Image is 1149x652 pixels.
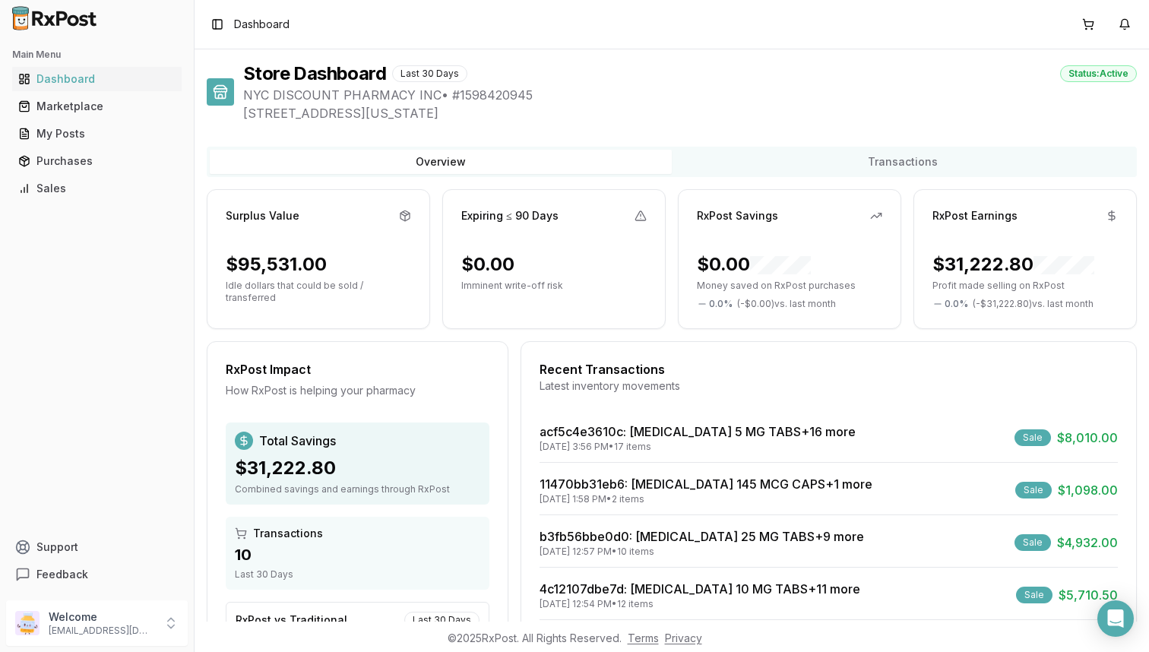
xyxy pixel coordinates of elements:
[1016,587,1052,603] div: Sale
[540,546,864,558] div: [DATE] 12:57 PM • 10 items
[1060,65,1137,82] div: Status: Active
[1058,481,1118,499] span: $1,098.00
[12,93,182,120] a: Marketplace
[6,6,103,30] img: RxPost Logo
[12,120,182,147] a: My Posts
[235,544,480,565] div: 10
[1014,429,1051,446] div: Sale
[932,280,1118,292] p: Profit made selling on RxPost
[540,360,1118,378] div: Recent Transactions
[6,122,188,146] button: My Posts
[540,493,872,505] div: [DATE] 1:58 PM • 2 items
[540,424,856,439] a: acf5c4e3610c: [MEDICAL_DATA] 5 MG TABS+16 more
[461,252,514,277] div: $0.00
[540,529,864,544] a: b3fb56bbe0d0: [MEDICAL_DATA] 25 MG TABS+9 more
[253,526,323,541] span: Transactions
[18,181,176,196] div: Sales
[461,208,559,223] div: Expiring ≤ 90 Days
[404,612,480,628] div: Last 30 Days
[15,611,40,635] img: User avatar
[1059,586,1118,604] span: $5,710.50
[259,432,336,450] span: Total Savings
[1015,482,1052,498] div: Sale
[973,298,1094,310] span: ( - $31,222.80 ) vs. last month
[6,176,188,201] button: Sales
[235,483,480,495] div: Combined savings and earnings through RxPost
[540,441,856,453] div: [DATE] 3:56 PM • 17 items
[6,561,188,588] button: Feedback
[540,378,1118,394] div: Latest inventory movements
[737,298,836,310] span: ( - $0.00 ) vs. last month
[226,252,327,277] div: $95,531.00
[226,208,299,223] div: Surplus Value
[665,631,702,644] a: Privacy
[243,62,386,86] h1: Store Dashboard
[1097,600,1134,637] div: Open Intercom Messenger
[628,631,659,644] a: Terms
[392,65,467,82] div: Last 30 Days
[1057,429,1118,447] span: $8,010.00
[235,456,480,480] div: $31,222.80
[12,147,182,175] a: Purchases
[18,154,176,169] div: Purchases
[18,71,176,87] div: Dashboard
[226,280,411,304] p: Idle dollars that could be sold / transferred
[12,49,182,61] h2: Main Menu
[226,383,489,398] div: How RxPost is helping your pharmacy
[932,208,1018,223] div: RxPost Earnings
[18,99,176,114] div: Marketplace
[672,150,1134,174] button: Transactions
[12,175,182,202] a: Sales
[234,17,290,32] span: Dashboard
[243,86,1137,104] span: NYC DISCOUNT PHARMACY INC • # 1598420945
[540,476,872,492] a: 11470bb31eb6: [MEDICAL_DATA] 145 MCG CAPS+1 more
[243,104,1137,122] span: [STREET_ADDRESS][US_STATE]
[235,568,480,581] div: Last 30 Days
[49,609,154,625] p: Welcome
[709,298,733,310] span: 0.0 %
[18,126,176,141] div: My Posts
[697,280,882,292] p: Money saved on RxPost purchases
[6,94,188,119] button: Marketplace
[234,17,290,32] nav: breadcrumb
[226,360,489,378] div: RxPost Impact
[49,625,154,637] p: [EMAIL_ADDRESS][DOMAIN_NAME]
[12,65,182,93] a: Dashboard
[6,149,188,173] button: Purchases
[697,252,811,277] div: $0.00
[1057,533,1118,552] span: $4,932.00
[540,581,860,597] a: 4c12107dbe7d: [MEDICAL_DATA] 10 MG TABS+11 more
[945,298,968,310] span: 0.0 %
[36,567,88,582] span: Feedback
[540,598,860,610] div: [DATE] 12:54 PM • 12 items
[461,280,647,292] p: Imminent write-off risk
[6,67,188,91] button: Dashboard
[1014,534,1051,551] div: Sale
[6,533,188,561] button: Support
[697,208,778,223] div: RxPost Savings
[932,252,1094,277] div: $31,222.80
[210,150,672,174] button: Overview
[236,612,347,628] div: RxPost vs Traditional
